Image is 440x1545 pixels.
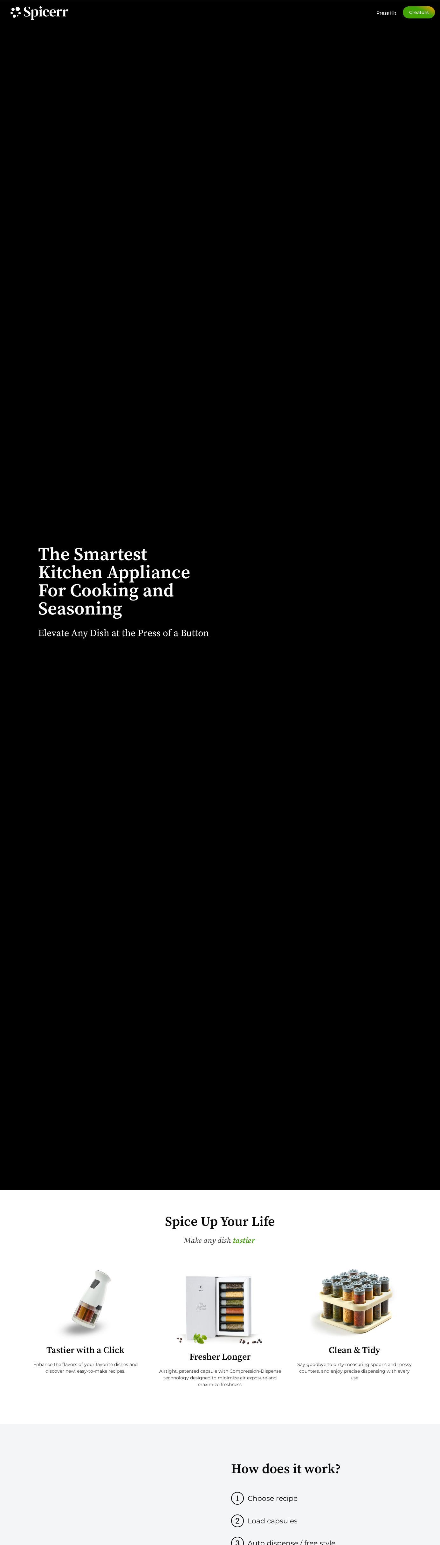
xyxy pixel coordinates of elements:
[158,1353,282,1362] h2: Fresher Longer
[168,1275,272,1346] img: A white box labeled "The Essential Collection" contains six spice jars. Basil leaves and scattere...
[158,1368,282,1388] p: Airtight, patented capsule with Compression-Dispense technology designed to minimize air exposure...
[26,1346,145,1355] h2: Tastier with a Click
[307,1268,402,1340] img: A spice rack with a grid-like design holds multiple clear tubes filled with various colorful spic...
[376,10,396,16] span: Press Kit
[295,1361,414,1381] p: Say goodbye to dirty measuring spoons and messy counters, and enjoy precise dispensing with every...
[248,1494,298,1503] span: Choose recipe
[248,1517,298,1525] span: Load capsules
[231,1463,423,1476] h2: How does it work?
[13,1215,427,1229] h2: Spice Up Your Life
[295,1346,414,1355] h2: Clean & Tidy
[54,1268,116,1340] img: A multi-compartment spice grinder containing various spices, with a sleek white and black design,...
[38,628,209,638] h2: Elevate Any Dish at the Press of a Button
[38,546,203,618] h1: The Smartest Kitchen Appliance For Cooking and Seasoning
[409,10,429,15] span: Creators
[376,6,396,16] a: Press Kit
[26,1361,145,1375] p: Enhance the flavors of your favorite dishes and discover new, easy-to-make recipes.
[184,1236,231,1246] span: Make any dish
[403,6,435,18] a: Creators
